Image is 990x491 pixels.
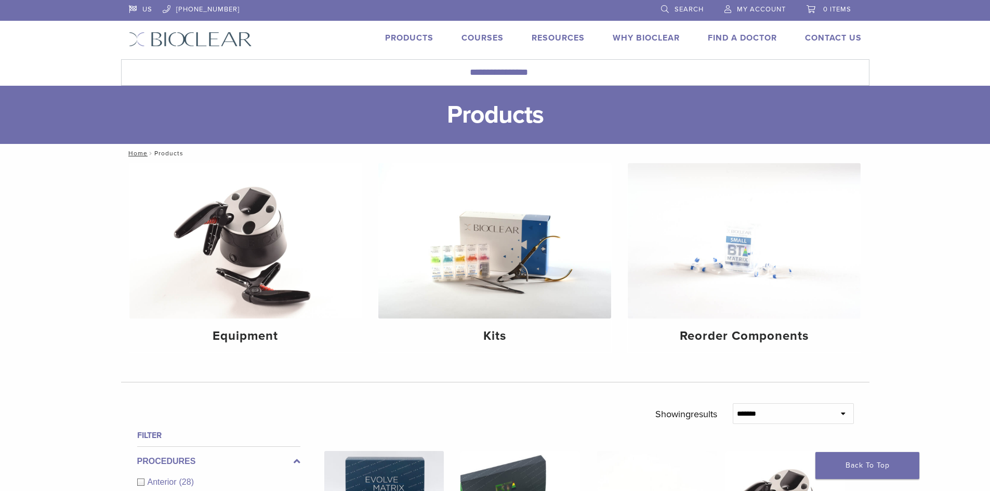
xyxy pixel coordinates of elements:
[137,429,300,442] h4: Filter
[708,33,777,43] a: Find A Doctor
[737,5,786,14] span: My Account
[129,163,362,352] a: Equipment
[129,163,362,319] img: Equipment
[532,33,585,43] a: Resources
[148,151,154,156] span: /
[378,163,611,319] img: Kits
[378,163,611,352] a: Kits
[461,33,504,43] a: Courses
[148,477,179,486] span: Anterior
[385,33,433,43] a: Products
[137,455,300,468] label: Procedures
[805,33,862,43] a: Contact Us
[387,327,603,346] h4: Kits
[628,163,861,319] img: Reorder Components
[815,452,919,479] a: Back To Top
[125,150,148,157] a: Home
[129,32,252,47] img: Bioclear
[179,477,194,486] span: (28)
[613,33,680,43] a: Why Bioclear
[138,327,354,346] h4: Equipment
[636,327,852,346] h4: Reorder Components
[628,163,861,352] a: Reorder Components
[121,144,869,163] nav: Products
[655,403,717,425] p: Showing results
[675,5,704,14] span: Search
[823,5,851,14] span: 0 items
